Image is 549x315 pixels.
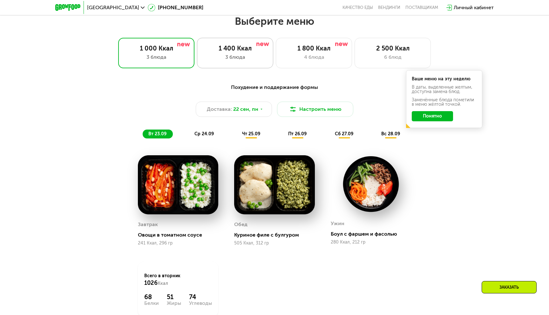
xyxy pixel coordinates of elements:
[167,301,181,306] div: Жиры
[233,105,258,113] span: 22 сен, пн
[277,102,353,117] button: Настроить меню
[412,98,477,107] div: Заменённые блюда пометили в меню жёлтой точкой.
[282,44,345,52] div: 1 800 Ккал
[288,131,307,137] span: пт 26.09
[138,220,158,229] div: Завтрак
[412,77,477,81] div: Ваше меню на эту неделю
[405,5,438,10] div: поставщикам
[204,44,267,52] div: 1 400 Ккал
[378,5,400,10] a: Вендинги
[204,53,267,61] div: 3 блюда
[335,131,353,137] span: сб 27.09
[144,301,159,306] div: Белки
[361,53,424,61] div: 6 блюд
[342,5,373,10] a: Качество еды
[331,219,344,228] div: Ужин
[138,232,223,238] div: Овощи в томатном соусе
[412,85,477,94] div: В даты, выделенные желтым, доступна замена блюд.
[125,53,188,61] div: 3 блюда
[144,273,212,287] div: Всего в вторник
[125,44,188,52] div: 1 000 Ккал
[189,301,212,306] div: Углеводы
[194,131,214,137] span: ср 24.09
[412,111,453,121] button: Понятно
[207,105,232,113] span: Доставка:
[148,131,166,137] span: вт 23.09
[87,5,139,10] span: [GEOGRAPHIC_DATA]
[361,44,424,52] div: 2 500 Ккал
[148,4,203,11] a: [PHONE_NUMBER]
[454,4,494,11] div: Личный кабинет
[234,241,315,246] div: 505 Ккал, 312 гр
[282,53,345,61] div: 4 блюда
[234,220,247,229] div: Обед
[381,131,400,137] span: вс 28.09
[86,84,463,91] div: Похудение и поддержание формы
[167,293,181,301] div: 51
[331,240,411,245] div: 280 Ккал, 212 гр
[482,281,537,293] div: Заказать
[331,231,416,237] div: Боул с фаршем и фасолью
[144,293,159,301] div: 68
[158,281,168,286] span: Ккал
[189,293,212,301] div: 74
[20,15,529,28] h2: Выберите меню
[242,131,260,137] span: чт 25.09
[234,232,320,238] div: Куриное филе с булгуром
[138,241,218,246] div: 241 Ккал, 296 гр
[144,279,158,286] span: 1026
